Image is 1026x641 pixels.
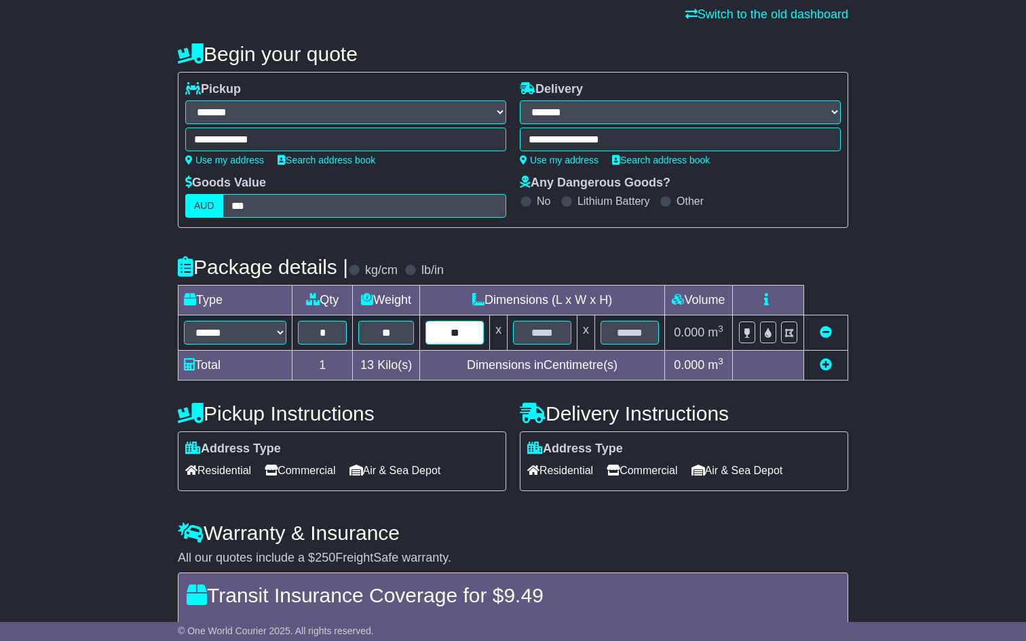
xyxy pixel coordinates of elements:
[685,7,848,21] a: Switch to the old dashboard
[577,195,650,208] label: Lithium Battery
[365,263,398,278] label: kg/cm
[527,460,593,481] span: Residential
[420,286,665,315] td: Dimensions (L x W x H)
[185,442,281,457] label: Address Type
[520,402,848,425] h4: Delivery Instructions
[315,551,335,564] span: 250
[691,460,783,481] span: Air & Sea Depot
[185,176,266,191] label: Goods Value
[178,402,506,425] h4: Pickup Instructions
[503,584,543,606] span: 9.49
[421,263,444,278] label: lb/in
[353,351,420,381] td: Kilo(s)
[292,286,353,315] td: Qty
[185,194,223,218] label: AUD
[718,324,723,334] sup: 3
[718,356,723,366] sup: 3
[677,195,704,208] label: Other
[607,460,677,481] span: Commercial
[520,82,583,97] label: Delivery
[537,195,550,208] label: No
[420,351,665,381] td: Dimensions in Centimetre(s)
[178,351,292,381] td: Total
[178,256,348,278] h4: Package details |
[520,176,670,191] label: Any Dangerous Goods?
[674,326,704,339] span: 0.000
[577,315,595,351] td: x
[664,286,732,315] td: Volume
[178,522,848,544] h4: Warranty & Insurance
[185,155,264,166] a: Use my address
[178,551,848,566] div: All our quotes include a $ FreightSafe warranty.
[820,358,832,372] a: Add new item
[520,155,598,166] a: Use my address
[187,584,839,606] h4: Transit Insurance Coverage for $
[185,460,251,481] span: Residential
[820,326,832,339] a: Remove this item
[178,625,374,636] span: © One World Courier 2025. All rights reserved.
[349,460,441,481] span: Air & Sea Depot
[178,43,848,65] h4: Begin your quote
[527,442,623,457] label: Address Type
[708,326,723,339] span: m
[490,315,508,351] td: x
[265,460,335,481] span: Commercial
[674,358,704,372] span: 0.000
[612,155,710,166] a: Search address book
[292,351,353,381] td: 1
[278,155,375,166] a: Search address book
[178,286,292,315] td: Type
[360,358,374,372] span: 13
[353,286,420,315] td: Weight
[708,358,723,372] span: m
[185,82,241,97] label: Pickup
